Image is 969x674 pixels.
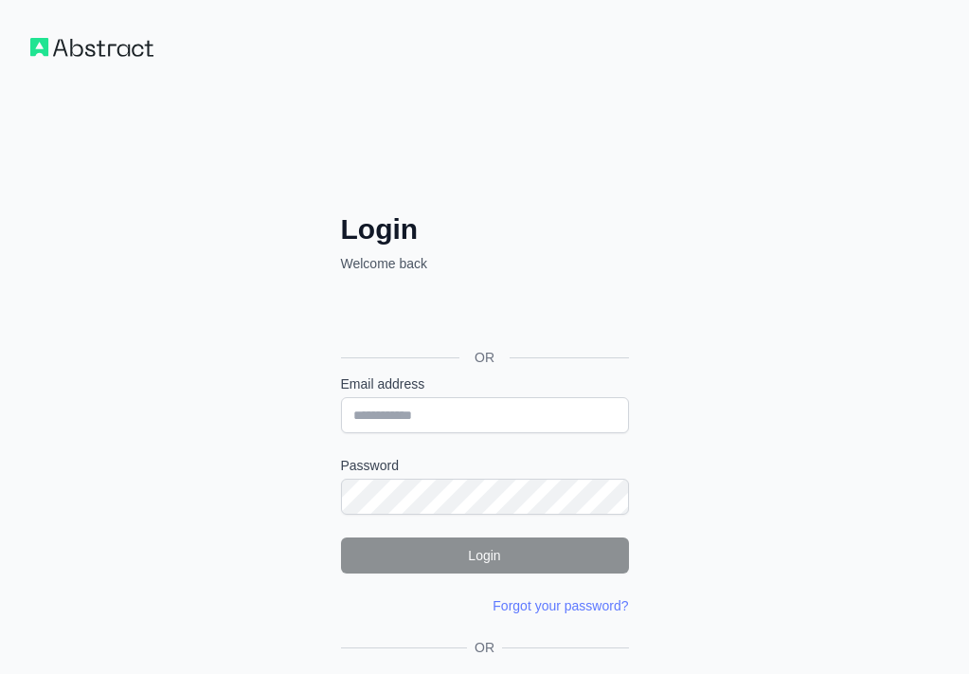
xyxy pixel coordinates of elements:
span: OR [467,638,502,657]
iframe: Nút Đăng nhập bằng Google [332,294,635,336]
button: Login [341,537,629,574]
img: Workflow [30,38,153,57]
a: Forgot your password? [493,598,628,613]
p: Welcome back [341,254,629,273]
label: Password [341,456,629,475]
h2: Login [341,212,629,246]
label: Email address [341,374,629,393]
span: OR [459,348,510,367]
